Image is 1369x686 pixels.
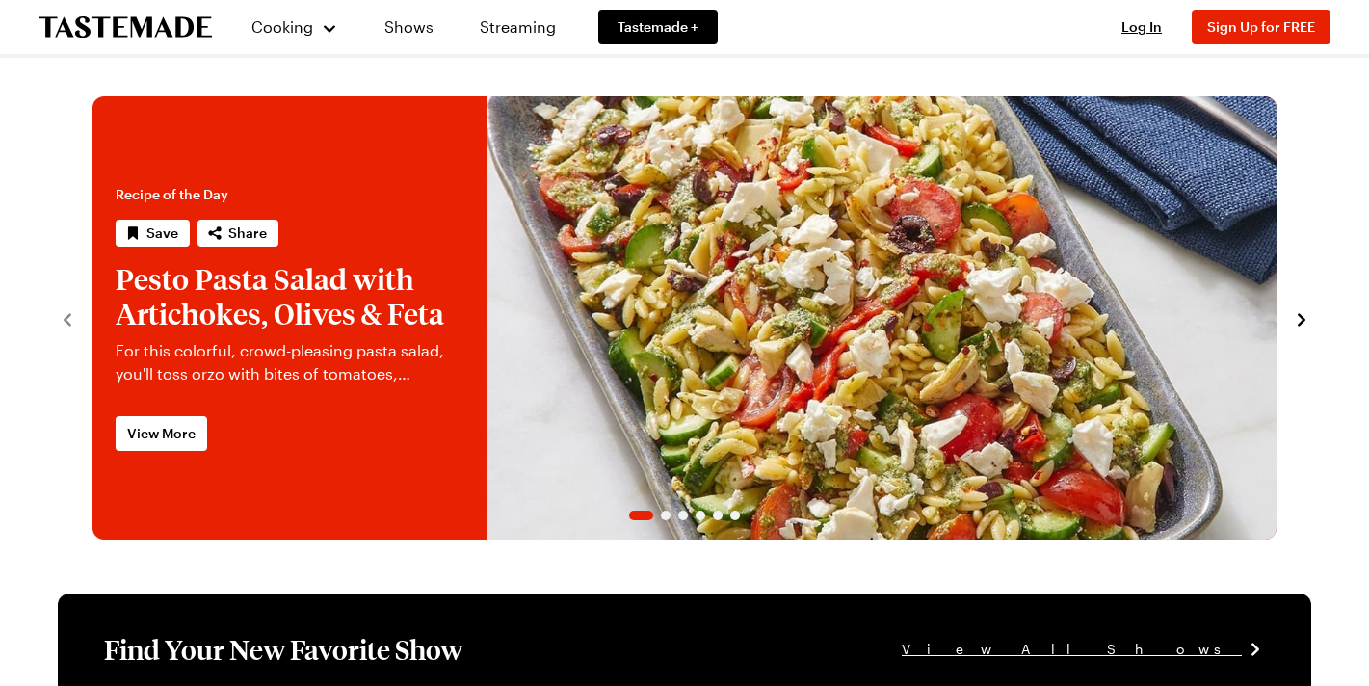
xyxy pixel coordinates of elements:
[1103,17,1180,37] button: Log In
[713,511,723,520] span: Go to slide 5
[250,4,338,50] button: Cooking
[678,511,688,520] span: Go to slide 3
[598,10,718,44] a: Tastemade +
[1192,10,1330,44] button: Sign Up for FREE
[92,96,1277,540] div: 1 / 6
[629,511,653,520] span: Go to slide 1
[251,17,313,36] span: Cooking
[228,224,267,243] span: Share
[146,224,178,243] span: Save
[116,220,190,247] button: Save recipe
[618,17,698,37] span: Tastemade +
[116,416,207,451] a: View More
[1207,18,1315,35] span: Sign Up for FREE
[902,639,1242,660] span: View All Shows
[104,632,462,667] h1: Find Your New Favorite Show
[1121,18,1162,35] span: Log In
[730,511,740,520] span: Go to slide 6
[39,16,212,39] a: To Tastemade Home Page
[696,511,705,520] span: Go to slide 4
[902,639,1265,660] a: View All Shows
[58,306,77,330] button: navigate to previous item
[661,511,671,520] span: Go to slide 2
[1292,306,1311,330] button: navigate to next item
[127,424,196,443] span: View More
[197,220,278,247] button: Share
